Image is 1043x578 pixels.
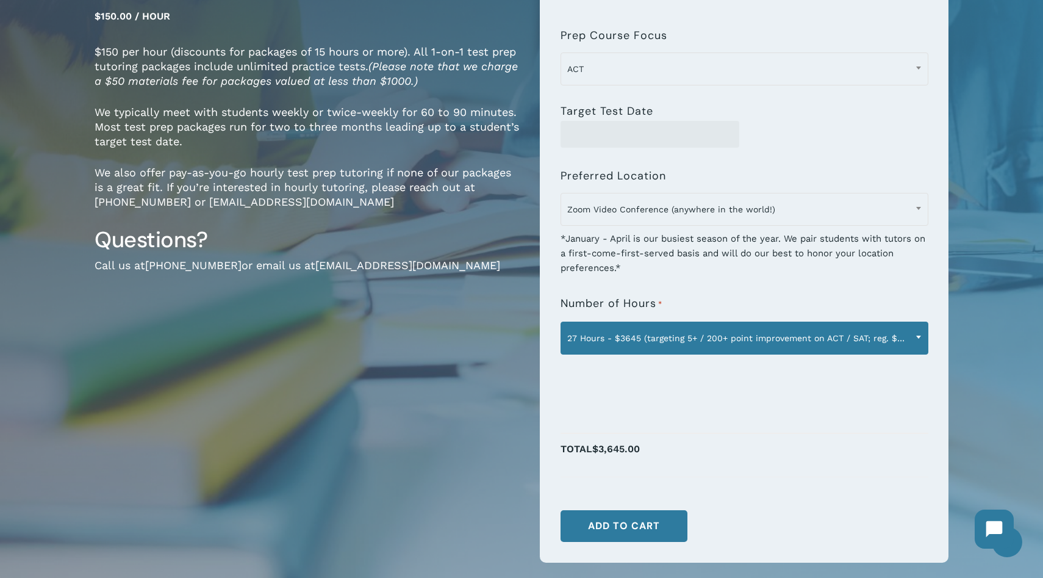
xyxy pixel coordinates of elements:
[561,197,928,222] span: Zoom Video Conference (anywhere in the world!)
[145,259,242,272] a: [PHONE_NUMBER]
[95,105,521,165] p: We typically meet with students weekly or twice-weekly for 60 to 90 minutes. Most test prep packa...
[561,105,653,117] label: Target Test Date
[95,45,521,105] p: $150 per hour (discounts for packages of 15 hours or more). All 1-on-1 test prep tutoring package...
[561,297,662,311] label: Number of Hours
[561,322,928,355] span: 27 Hours - $3645 (targeting 5+ / 200+ point improvement on ACT / SAT; reg. $4050)
[561,510,687,542] button: Add to cart
[561,193,928,226] span: Zoom Video Conference (anywhere in the world!)
[95,60,518,87] em: (Please note that we charge a $50 materials fee for packages valued at less than $1000.)
[561,223,928,275] div: *January - April is our busiest season of the year. We pair students with tutors on a first-come-...
[561,29,667,42] label: Prep Course Focus
[561,170,666,182] label: Preferred Location
[95,165,521,226] p: We also offer pay-as-you-go hourly test prep tutoring if none of our packages is a great fit. If ...
[561,325,928,351] span: 27 Hours - $3645 (targeting 5+ / 200+ point improvement on ACT / SAT; reg. $4050)
[561,440,928,471] p: Total
[561,362,746,410] iframe: reCAPTCHA
[95,10,170,22] span: $150.00 / hour
[95,258,521,289] p: Call us at or email us at
[592,443,640,455] span: $3,645.00
[561,52,928,85] span: ACT
[95,226,521,254] h3: Questions?
[962,497,1026,561] iframe: Chatbot
[561,56,928,82] span: ACT
[315,259,500,272] a: [EMAIL_ADDRESS][DOMAIN_NAME]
